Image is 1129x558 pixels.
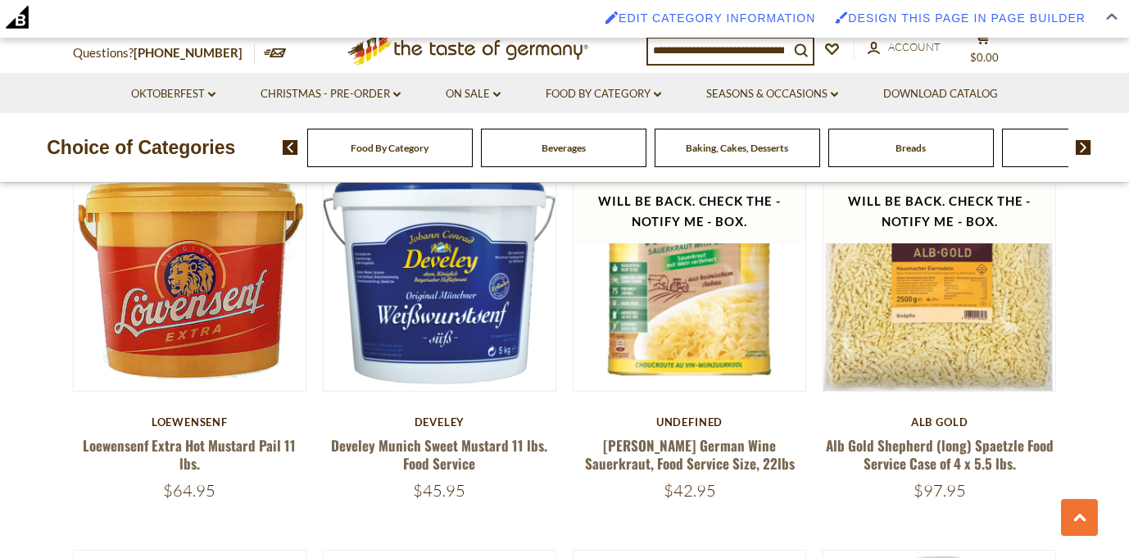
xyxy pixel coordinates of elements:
img: Close Admin Bar [1106,13,1118,20]
a: Develey Munich Sweet Mustard 11 lbs. Food Service [331,435,547,473]
span: Account [888,40,941,53]
a: Seasons & Occasions [706,85,838,103]
div: Loewensenf [73,415,306,429]
div: undefined [573,415,806,429]
a: Enabled brush for category edit Edit category information [597,3,823,33]
p: Questions? [73,43,255,64]
a: Baking, Cakes, Desserts [686,142,788,154]
a: Account [868,39,941,57]
a: [PHONE_NUMBER] [134,45,243,60]
a: [PERSON_NAME] German Wine Sauerkraut, Food Service Size, 22lbs [585,435,795,473]
img: Kuehne German Wine Sauerkraut, Food Service Size, 22lbs [574,159,805,391]
div: Alb Gold [823,415,1056,429]
span: Edit category information [619,11,815,25]
img: Loewensenf Extra Hot Mustard Pail 11 lbs. [74,159,306,391]
button: $0.00 [958,29,1007,70]
span: $64.95 [163,480,215,501]
a: Food By Category [351,142,428,154]
a: Breads [895,142,926,154]
a: Beverages [542,142,586,154]
span: $0.00 [970,51,999,64]
img: Enabled brush for page builder edit. [835,11,848,24]
a: Christmas - PRE-ORDER [261,85,401,103]
img: Enabled brush for category edit [605,11,619,24]
a: Enabled brush for page builder edit. Design this page in Page Builder [827,3,1094,33]
img: Alb Gold Shepherd (long) Spaetzle Food Service Case of 4 x 5.5 lbs. [823,159,1055,391]
a: Alb Gold Shepherd (long) Spaetzle Food Service Case of 4 x 5.5 lbs. [826,435,1054,473]
span: $42.95 [664,480,716,501]
img: next arrow [1076,140,1091,155]
img: Develey Munich Sweet Mustard 11 lbs. Food Service [324,159,555,391]
a: On Sale [446,85,501,103]
a: Download Catalog [883,85,998,103]
a: Oktoberfest [131,85,215,103]
a: Loewensenf Extra Hot Mustard Pail 11 lbs. [83,435,296,473]
img: previous arrow [283,140,298,155]
div: Develey [323,415,556,429]
span: Design this page in Page Builder [848,11,1086,25]
a: Food By Category [546,85,661,103]
span: $97.95 [914,480,966,501]
span: $45.95 [413,480,465,501]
